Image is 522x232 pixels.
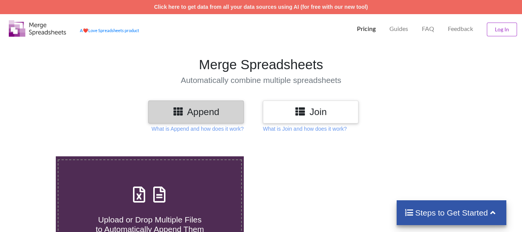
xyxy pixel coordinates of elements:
[389,25,408,33] p: Guides
[80,28,139,33] a: AheartLove Spreadsheets product
[357,25,376,33] p: Pricing
[487,23,517,36] button: Log In
[404,208,499,217] h4: Steps to Get Started
[83,28,88,33] span: heart
[263,125,347,133] p: What is Join and how does it work?
[9,20,66,37] img: Logo.png
[154,106,238,117] h3: Append
[448,26,473,32] span: Feedback
[154,4,368,10] a: Click here to get data from all your data sources using AI (for free with our new tool)
[269,106,353,117] h3: Join
[152,125,244,133] p: What is Append and how does it work?
[422,25,434,33] p: FAQ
